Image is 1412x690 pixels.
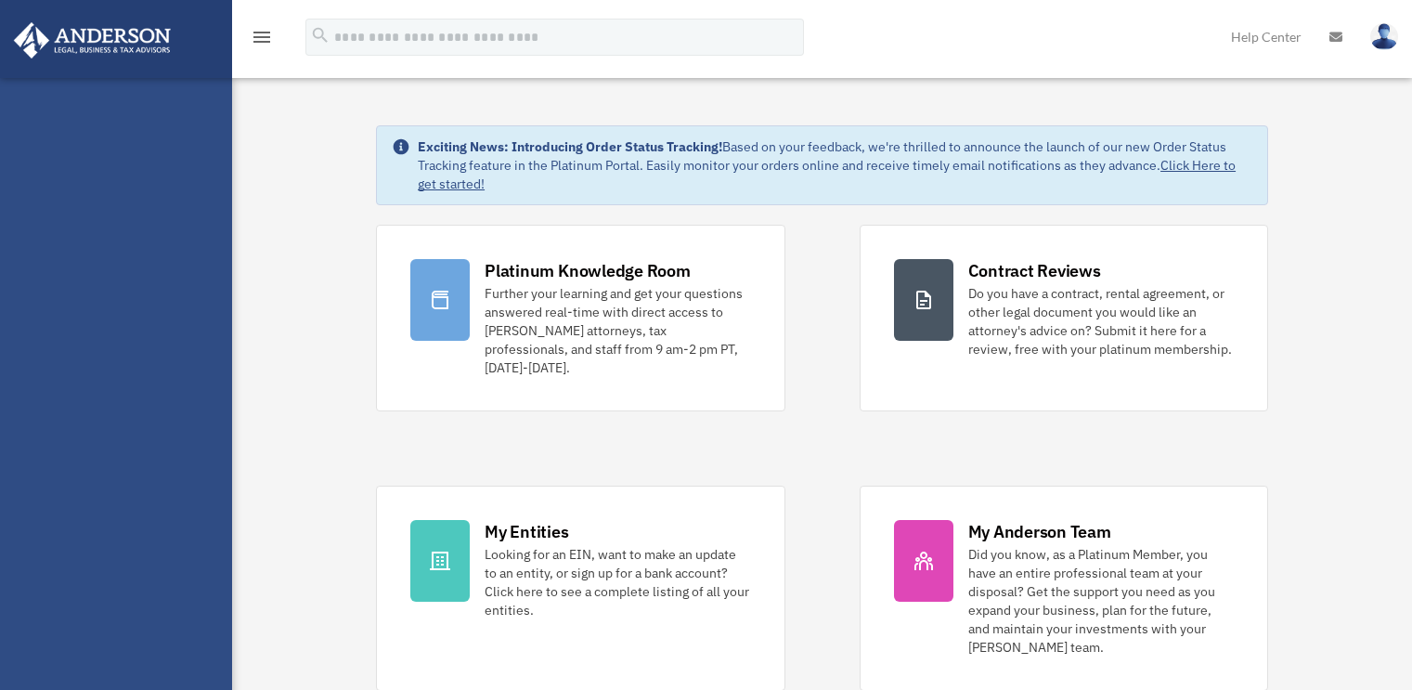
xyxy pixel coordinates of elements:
i: search [310,25,330,46]
i: menu [251,26,273,48]
div: Did you know, as a Platinum Member, you have an entire professional team at your disposal? Get th... [968,545,1234,657]
a: Contract Reviews Do you have a contract, rental agreement, or other legal document you would like... [860,225,1268,411]
img: Anderson Advisors Platinum Portal [8,22,176,59]
a: Click Here to get started! [418,157,1236,192]
div: Based on your feedback, we're thrilled to announce the launch of our new Order Status Tracking fe... [418,137,1252,193]
div: My Anderson Team [968,520,1111,543]
div: My Entities [485,520,568,543]
a: Platinum Knowledge Room Further your learning and get your questions answered real-time with dire... [376,225,784,411]
a: menu [251,33,273,48]
div: Platinum Knowledge Room [485,259,691,282]
strong: Exciting News: Introducing Order Status Tracking! [418,138,722,155]
img: User Pic [1370,23,1398,50]
div: Do you have a contract, rental agreement, or other legal document you would like an attorney's ad... [968,284,1234,358]
div: Further your learning and get your questions answered real-time with direct access to [PERSON_NAM... [485,284,750,377]
div: Contract Reviews [968,259,1101,282]
div: Looking for an EIN, want to make an update to an entity, or sign up for a bank account? Click her... [485,545,750,619]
